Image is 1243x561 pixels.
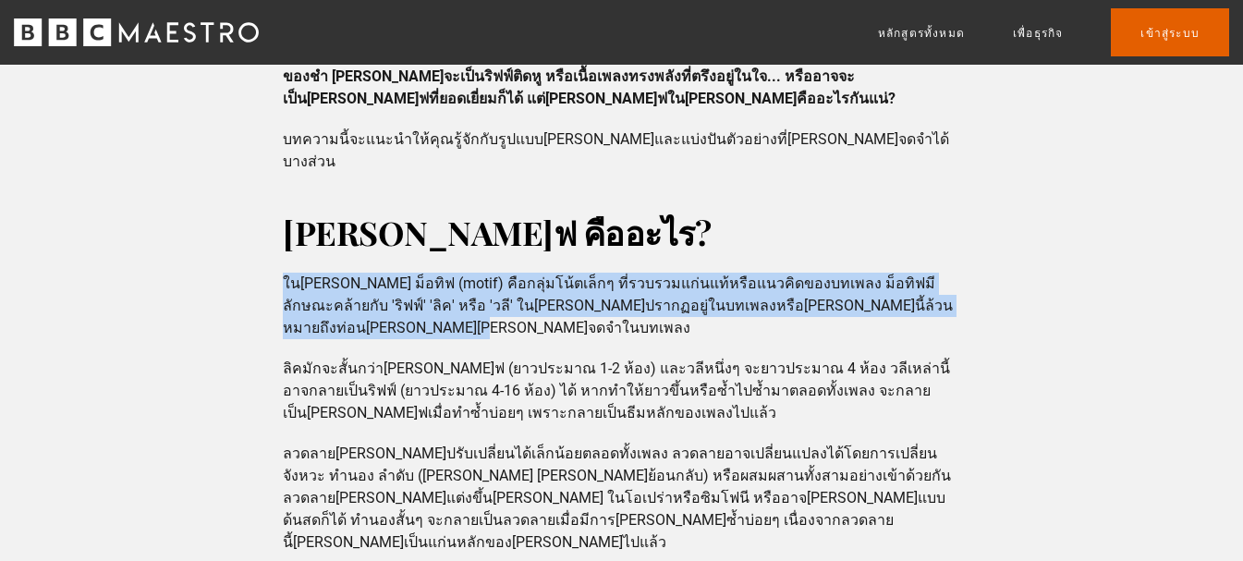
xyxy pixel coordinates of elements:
[14,18,259,46] svg: บีบีซี มาเอสโตร
[878,27,965,40] font: หลักสูตรทั้งหมด
[1140,27,1200,40] font: เข้าสู่ระบบ
[878,24,965,43] a: หลักสูตรทั้งหมด
[283,274,953,336] font: ใน[PERSON_NAME] ม็อทิฟ (motif) คือกลุ่มโน้ตเล็กๆ ที่รวบรวมแก่นแท้หรือแนวคิดของบทเพลง ม็อทิฟมีลักษ...
[283,360,950,421] font: ลิคมักจะสั้นกว่า[PERSON_NAME]ฟ (ยาวประมาณ 1-2 ห้อง) และวลีหนึ่งๆ จะยาวประมาณ 4 ห้อง วลีเหล่านี้อา...
[1013,27,1063,40] font: เพื่อธุรกิจ
[283,210,711,254] font: [PERSON_NAME]ฟ คืออะไร?
[878,8,1229,55] nav: หลัก
[283,130,949,170] font: บทความนี้จะแนะนำให้คุณรู้จักกับรูปแบบ[PERSON_NAME]และแบ่งปันตัวอย่างที่[PERSON_NAME]จดจำได้บางส่วน
[1111,8,1229,55] a: เข้าสู่ระบบ
[1013,24,1063,43] a: เพื่อธุรกิจ
[283,445,951,551] font: ลวดลาย[PERSON_NAME]ปรับเปลี่ยนได้เล็กน้อยตลอดทั้งเพลง ลวดลายอาจเปลี่ยนแปลงได้โดยการเปลี่ยนจังหวะ ...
